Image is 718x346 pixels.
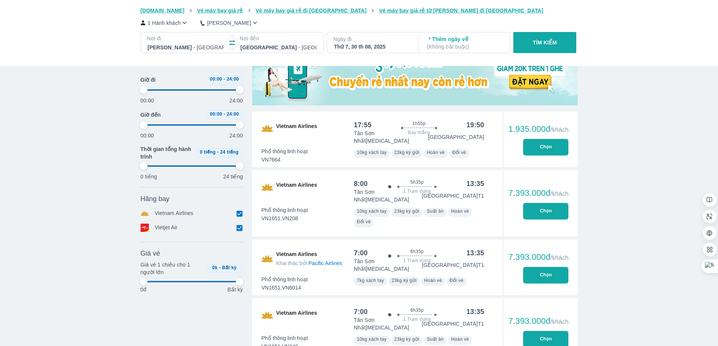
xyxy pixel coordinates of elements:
[141,97,154,104] p: 00:00
[427,150,445,155] span: Hoàn vé
[424,278,442,283] span: Hoàn vé
[222,265,237,270] span: Bất kỳ
[550,319,568,325] span: /khách
[523,267,568,284] button: Chọn
[452,150,466,155] span: Đổi vé
[354,258,422,273] p: Tân Sơn Nhất [MEDICAL_DATA]
[513,32,576,53] button: TÌM KIẾM
[147,35,225,42] p: Nơi đi
[148,19,181,27] p: 1 Hành khách
[354,130,428,145] p: Tân Sơn Nhất [MEDICAL_DATA]
[240,35,317,42] p: Nơi đến
[262,148,308,155] span: Phổ thông linh hoạt
[276,260,307,266] span: Khai thác bởi
[392,278,416,283] span: 23kg ký gửi
[466,248,484,258] div: 13:35
[261,309,273,321] img: VN
[354,188,422,203] p: Tân Sơn Nhất [MEDICAL_DATA]
[261,122,273,134] img: VN
[428,133,484,141] p: [GEOGRAPHIC_DATA]
[550,191,568,197] span: /khách
[262,284,308,291] span: VN1651,VN6014
[219,265,220,270] span: -
[141,19,189,27] button: 1 Hành khách
[141,7,578,14] nav: breadcrumb
[354,248,368,258] div: 7:00
[466,307,484,316] div: 13:35
[422,192,484,200] p: [GEOGRAPHIC_DATA] T1
[141,8,185,14] span: [DOMAIN_NAME]
[210,111,222,117] span: 00:00
[427,209,444,214] span: Suất ăn
[508,125,569,134] div: 1.935.000đ
[466,179,484,188] div: 13:35
[427,337,444,342] span: Suất ăn
[357,209,387,214] span: 10kg xách tay
[523,139,568,155] button: Chọn
[230,132,243,139] p: 24:00
[256,8,366,14] span: Vé máy bay giá rẻ đi [GEOGRAPHIC_DATA]
[207,19,251,27] p: [PERSON_NAME]
[354,179,368,188] div: 8:00
[379,8,543,14] span: Vé máy bay giá rẻ từ [PERSON_NAME] đi [GEOGRAPHIC_DATA]
[410,179,424,185] span: 5h35p
[354,120,372,130] div: 17:55
[276,309,317,321] span: Vietnam Airlines
[200,149,216,155] span: 0 tiếng
[427,35,503,50] p: Thêm ngày về
[141,261,203,276] p: Giá vé 1 chiều cho 1 người lớn
[308,260,342,266] span: Pacific Airlines
[224,111,225,117] span: -
[212,265,217,270] span: 0k
[201,19,259,27] button: [PERSON_NAME]
[450,278,464,283] span: Đổi vé
[394,150,419,155] span: 23kg ký gửi
[227,286,243,293] p: Bất kỳ
[427,43,503,50] p: ( Không bắt buộc )
[223,173,243,180] p: 24 tiếng
[394,337,419,342] span: 23kg ký gửi
[141,132,154,139] p: 00:00
[141,173,157,180] p: 0 tiếng
[357,278,384,283] span: 7kg xách tay
[357,337,387,342] span: 10kg xách tay
[354,316,422,331] p: Tân Sơn Nhất [MEDICAL_DATA]
[217,149,219,155] span: -
[197,8,243,14] span: Vé máy bay giá rẻ
[410,307,424,313] span: 6h35p
[262,215,308,222] span: VN1651,VN208
[466,120,484,130] div: 19:50
[334,43,410,50] div: Thứ 7, 30 th 08, 2025
[276,250,343,267] span: Vietnam Airlines
[523,203,568,219] button: Chọn
[508,317,569,326] div: 7.393.000đ
[261,181,273,193] img: VN
[155,224,178,232] p: Vietjet Air
[227,111,239,117] span: 24:00
[410,248,424,255] span: 6h35p
[276,122,317,134] span: Vietnam Airlines
[550,255,568,261] span: /khách
[141,194,170,203] span: Hãng bay
[357,219,371,224] span: Đổi vé
[394,209,419,214] span: 23kg ký gửi
[422,261,484,269] p: [GEOGRAPHIC_DATA] T1
[262,206,308,214] span: Phổ thông linh hoạt
[451,337,469,342] span: Hoàn vé
[220,149,239,155] span: 24 tiếng
[354,307,368,316] div: 7:00
[276,181,317,193] span: Vietnam Airlines
[451,209,469,214] span: Hoàn vé
[262,276,308,283] span: Phổ thông linh hoạt
[262,334,308,342] span: Phổ thông linh hoạt
[550,127,568,133] span: /khách
[262,156,308,163] span: VN7664
[141,286,147,293] p: 0đ
[141,249,160,258] span: Giá vé
[141,111,161,119] span: Giờ đến
[508,189,569,198] div: 7.393.000đ
[155,209,194,218] p: Vietnam Airlines
[412,120,426,127] span: 1h55p
[252,44,578,105] img: media-0
[422,320,484,328] p: [GEOGRAPHIC_DATA] T1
